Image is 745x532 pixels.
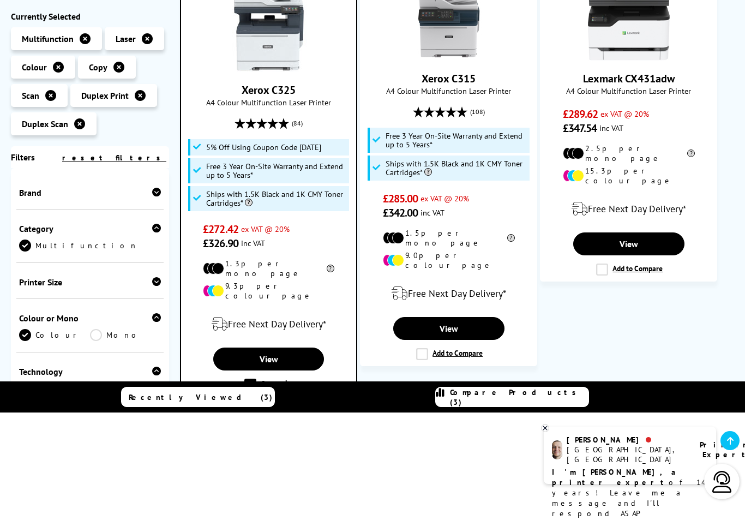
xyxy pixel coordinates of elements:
[600,109,649,119] span: ex VAT @ 20%
[228,63,310,74] a: Xerox C325
[583,71,675,86] a: Lexmark CX431adw
[383,250,515,270] li: 9.0p per colour page
[567,435,686,445] div: [PERSON_NAME]
[203,236,238,250] span: £326.90
[19,240,138,252] a: Multifunction
[366,278,531,309] div: modal_delivery
[187,97,351,107] span: A4 Colour Multifunction Laser Printer
[383,206,418,220] span: £342.00
[383,228,515,248] li: 1.5p per mono page
[416,348,483,360] label: Add to Compare
[241,224,290,234] span: ex VAT @ 20%
[22,90,39,101] span: Scan
[89,62,107,73] span: Copy
[206,162,346,180] span: Free 3 Year On-Site Warranty and Extend up to 5 Years*
[62,153,166,163] a: reset filters
[567,445,686,464] div: [GEOGRAPHIC_DATA], [GEOGRAPHIC_DATA]
[203,281,334,301] li: 9.3p per colour page
[206,143,321,152] span: 5% Off Using Coupon Code [DATE]
[203,259,334,278] li: 1.3p per mono page
[241,238,265,248] span: inc VAT
[422,71,476,86] a: Xerox C315
[563,144,695,163] li: 2.5p per mono page
[121,387,275,407] a: Recently Viewed (3)
[19,313,161,324] div: Colour or Mono
[206,190,346,207] span: Ships with 1.5K Black and 1K CMY Toner Cartridges*
[19,277,161,288] div: Printer Size
[552,440,562,459] img: ashley-livechat.png
[244,379,295,391] label: Comparing
[552,467,708,519] p: of 14 years! Leave me a message and I'll respond ASAP
[292,113,303,134] span: (84)
[386,131,527,149] span: Free 3 Year On-Site Warranty and Extend up to 5 Years*
[11,11,169,22] div: Currently Selected
[711,471,733,493] img: user-headset-light.svg
[588,52,670,63] a: Lexmark CX431adw
[116,33,136,44] span: Laser
[420,193,469,204] span: ex VAT @ 20%
[19,223,161,234] div: Category
[546,194,711,224] div: modal_delivery
[573,232,684,255] a: View
[81,90,129,101] span: Duplex Print
[552,467,679,487] b: I'm [PERSON_NAME], a printer expert
[596,264,663,276] label: Add to Compare
[383,192,418,206] span: £285.00
[22,62,47,73] span: Colour
[11,152,35,163] span: Filters
[393,317,504,340] a: View
[19,329,90,341] a: Colour
[563,166,695,186] li: 15.3p per colour page
[187,309,351,339] div: modal_delivery
[22,118,68,129] span: Duplex Scan
[470,101,485,122] span: (108)
[19,366,161,377] div: Technology
[435,387,589,407] a: Compare Products (3)
[366,86,531,96] span: A4 Colour Multifunction Laser Printer
[90,329,161,341] a: Mono
[563,107,598,121] span: £289.62
[203,222,238,236] span: £272.42
[22,33,74,44] span: Multifunction
[420,207,444,218] span: inc VAT
[242,83,296,97] a: Xerox C325
[386,159,527,177] span: Ships with 1.5K Black and 1K CMY Toner Cartridges*
[129,392,273,402] span: Recently Viewed (3)
[213,348,324,370] a: View
[408,52,490,63] a: Xerox C315
[19,187,161,198] div: Brand
[450,387,588,407] span: Compare Products (3)
[546,86,711,96] span: A4 Colour Multifunction Laser Printer
[563,121,597,135] span: £347.54
[599,123,623,133] span: inc VAT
